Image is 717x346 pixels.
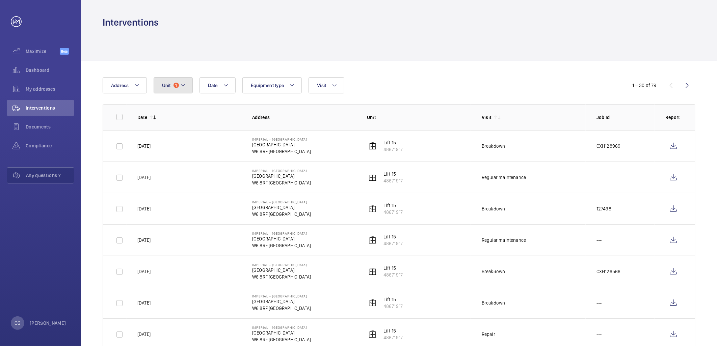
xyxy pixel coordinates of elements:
p: CXH128969 [596,143,621,149]
p: CXH126566 [596,268,621,275]
p: [GEOGRAPHIC_DATA] [252,204,311,211]
p: Imperial - [GEOGRAPHIC_DATA] [252,231,311,235]
h1: Interventions [103,16,159,29]
p: [DATE] [137,143,151,149]
p: [DATE] [137,331,151,338]
img: elevator.svg [369,267,377,276]
p: 48671917 [383,334,403,341]
p: Lift 15 [383,139,403,146]
div: Breakdown [482,143,505,149]
p: Imperial - [GEOGRAPHIC_DATA] [252,325,311,329]
p: [GEOGRAPHIC_DATA] [252,267,311,273]
p: 48671917 [383,209,403,215]
p: Unit [367,114,471,121]
p: W6 8RF [GEOGRAPHIC_DATA] [252,273,311,280]
p: Lift 15 [383,202,403,209]
span: Equipment type [251,83,284,88]
p: Visit [482,114,492,121]
p: --- [596,174,602,181]
span: My addresses [26,86,74,92]
p: W6 8RF [GEOGRAPHIC_DATA] [252,179,311,186]
p: Lift 15 [383,296,403,303]
p: Imperial - [GEOGRAPHIC_DATA] [252,294,311,298]
p: [PERSON_NAME] [30,320,66,326]
img: elevator.svg [369,236,377,244]
p: --- [596,299,602,306]
button: Unit1 [154,77,193,93]
p: Imperial - [GEOGRAPHIC_DATA] [252,200,311,204]
span: Any questions ? [26,172,74,179]
p: --- [596,331,602,338]
div: Breakdown [482,299,505,306]
p: [DATE] [137,205,151,212]
div: Regular maintenance [482,237,526,243]
p: W6 8RF [GEOGRAPHIC_DATA] [252,305,311,312]
div: Breakdown [482,268,505,275]
p: [GEOGRAPHIC_DATA] [252,173,311,179]
p: Job Id [596,114,655,121]
span: Address [111,83,129,88]
button: Visit [309,77,344,93]
p: Address [252,114,356,121]
p: W6 8RF [GEOGRAPHIC_DATA] [252,336,311,343]
button: Equipment type [242,77,302,93]
div: 1 – 30 of 79 [633,82,657,89]
p: --- [596,237,602,243]
p: 48671917 [383,146,403,153]
p: [DATE] [137,237,151,243]
p: [GEOGRAPHIC_DATA] [252,235,311,242]
button: Date [200,77,236,93]
p: 127498 [596,205,611,212]
span: Dashboard [26,67,74,74]
span: Date [208,83,218,88]
p: W6 8RF [GEOGRAPHIC_DATA] [252,211,311,218]
p: Imperial - [GEOGRAPHIC_DATA] [252,137,311,141]
img: elevator.svg [369,205,377,213]
p: Imperial - [GEOGRAPHIC_DATA] [252,263,311,267]
p: 48671917 [383,177,403,184]
p: 48671917 [383,240,403,247]
span: Interventions [26,105,74,111]
p: W6 8RF [GEOGRAPHIC_DATA] [252,148,311,155]
span: 1 [174,83,179,88]
span: Compliance [26,142,74,149]
p: Lift 15 [383,233,403,240]
img: elevator.svg [369,142,377,150]
img: elevator.svg [369,330,377,338]
span: Documents [26,123,74,130]
p: Date [137,114,147,121]
span: Beta [60,48,69,55]
p: [GEOGRAPHIC_DATA] [252,298,311,305]
p: Lift 15 [383,327,403,334]
div: Repair [482,331,495,338]
span: Maximize [26,48,60,55]
p: [GEOGRAPHIC_DATA] [252,329,311,336]
p: Report [665,114,682,121]
p: [GEOGRAPHIC_DATA] [252,141,311,148]
p: [DATE] [137,174,151,181]
div: Breakdown [482,205,505,212]
p: W6 8RF [GEOGRAPHIC_DATA] [252,242,311,249]
p: [DATE] [137,299,151,306]
span: Unit [162,83,171,88]
p: [DATE] [137,268,151,275]
img: elevator.svg [369,299,377,307]
p: Lift 15 [383,265,403,271]
span: Visit [317,83,326,88]
p: 48671917 [383,303,403,310]
p: 48671917 [383,271,403,278]
p: Lift 15 [383,171,403,177]
p: OG [15,320,21,326]
button: Address [103,77,147,93]
div: Regular maintenance [482,174,526,181]
img: elevator.svg [369,173,377,181]
p: Imperial - [GEOGRAPHIC_DATA] [252,169,311,173]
